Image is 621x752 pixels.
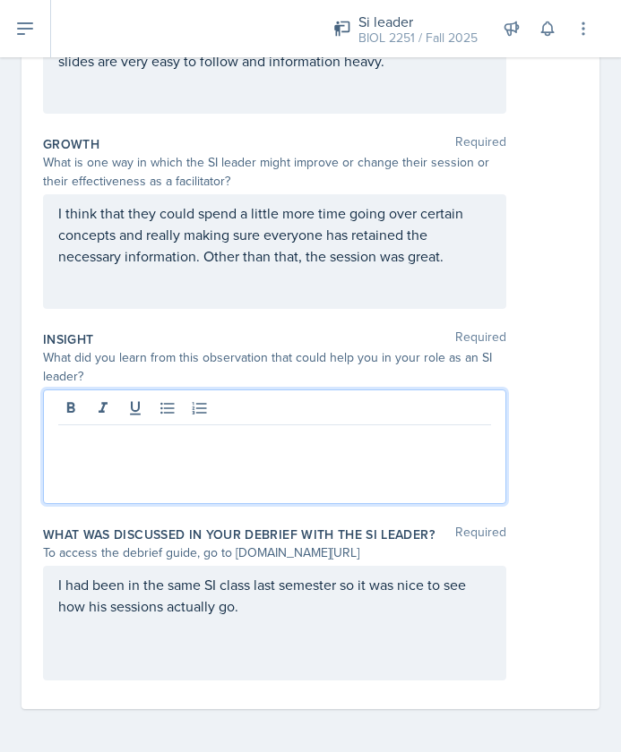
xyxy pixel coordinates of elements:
div: What did you learn from this observation that could help you in your role as an SI leader? [43,348,506,386]
div: BIOL 2251 / Fall 2025 [358,29,478,47]
div: Si leader [358,11,478,32]
span: Required [455,526,506,543]
label: Insight [43,330,93,348]
span: Required [455,330,506,348]
div: To access the debrief guide, go to [DOMAIN_NAME][URL] [43,543,506,562]
label: Growth [43,135,99,153]
label: What was discussed in your debrief with the SI Leader? [43,526,435,543]
p: I think that they could spend a little more time going over certain concepts and really making su... [58,202,491,267]
p: I had been in the same SI class last semester so it was nice to see how his sessions actually go. [58,574,491,617]
div: What is one way in which the SI leader might improve or change their session or their effectivene... [43,153,506,191]
span: Required [455,135,506,153]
